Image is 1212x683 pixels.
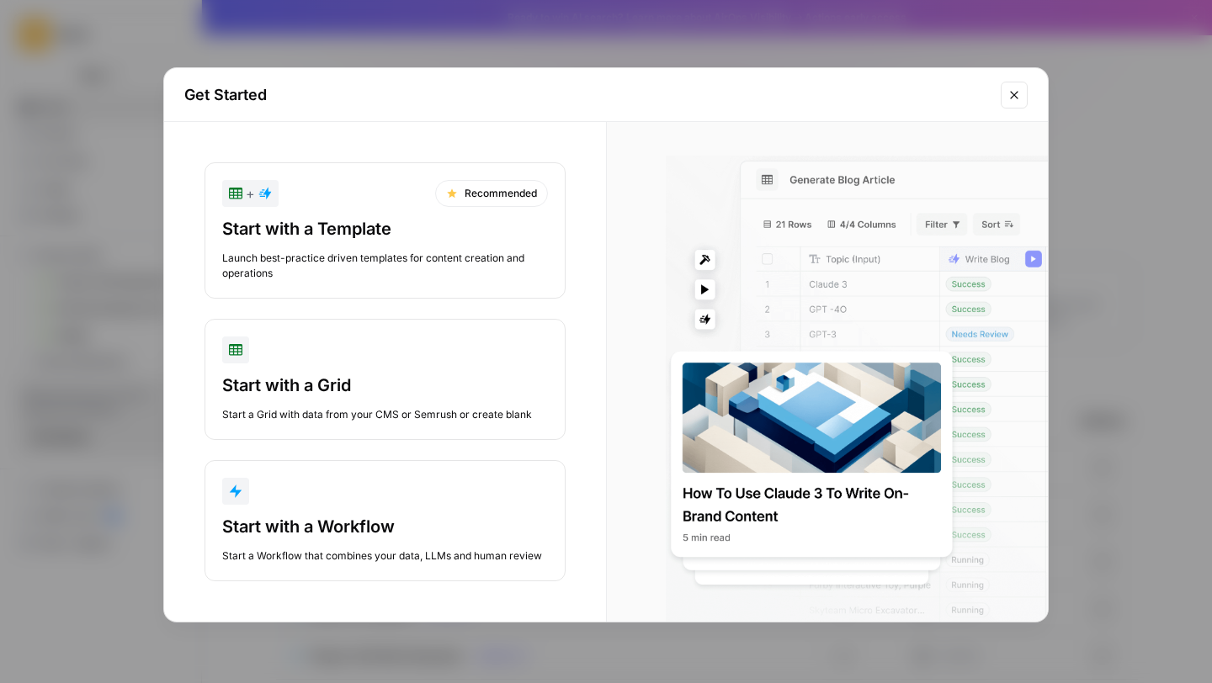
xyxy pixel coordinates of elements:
div: Launch best-practice driven templates for content creation and operations [222,251,548,281]
button: Start with a WorkflowStart a Workflow that combines your data, LLMs and human review [205,460,566,581]
div: Start a Workflow that combines your data, LLMs and human review [222,548,548,564]
button: +RecommendedStart with a TemplateLaunch best-practice driven templates for content creation and o... [205,162,566,299]
div: Start with a Grid [222,373,548,397]
div: Start with a Workflow [222,515,548,538]
button: Close modal [1001,82,1028,109]
button: Start with a GridStart a Grid with data from your CMS or Semrush or create blank [205,319,566,440]
h2: Get Started [184,83,991,107]
div: + [229,183,272,204]
div: Recommended [435,180,548,207]
div: Start a Grid with data from your CMS or Semrush or create blank [222,407,548,422]
div: Start with a Template [222,217,548,241]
